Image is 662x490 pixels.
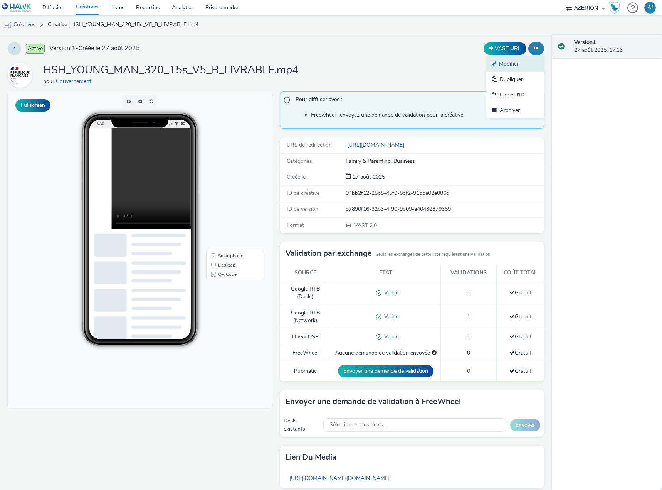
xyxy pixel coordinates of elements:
span: 1 [467,333,470,340]
th: Source [280,265,331,281]
a: Hawk Academy [609,2,623,14]
a: [URL][DOMAIN_NAME] [346,141,407,149]
div: Création 27 août 2025, 17:13 [351,173,385,181]
span: Smartphone [210,162,235,167]
a: Gouvernement [56,78,94,85]
div: 94bb2f12-25b5-45f9-8df2-91bba02e086d [346,189,543,197]
li: Desktop [200,169,255,178]
span: Gratuit [509,313,531,320]
td: FreeWheel [280,345,331,361]
img: mobile [4,21,12,29]
img: Hawk Academy [609,2,620,14]
a: [URL][DOMAIN_NAME][DOMAIN_NAME] [286,471,393,486]
div: Sélectionnez un deal ci-dessous et cliquez sur Envoyer pour envoyer une demande de validation à F... [432,349,437,357]
span: Activé [26,44,45,54]
li: QR Code [200,178,255,188]
button: Fullscreen [15,99,50,112]
div: 27 août 2025, 17:13 [574,39,656,54]
span: Valide [381,313,398,320]
button: Envoyer [510,419,540,431]
span: 1 [467,289,470,296]
img: Gouvernement [9,64,31,86]
span: Gratuit [509,289,531,296]
th: Etat [331,265,440,281]
span: Gratuit [509,333,531,340]
h3: Validation par exchange [286,248,372,259]
button: VAST URL [484,42,526,55]
span: ID de créative [287,189,319,197]
span: Format [287,221,304,229]
span: 8:50 [90,30,96,34]
span: 1 [467,313,470,320]
span: Créée le [287,173,306,181]
span: Version 1 - Créée le 27 août 2025 [49,44,140,53]
th: Coût total [497,265,544,281]
span: URL de redirection [287,141,332,149]
div: Aucune demande de validation envoyée [335,349,437,357]
li: Freewheel : envoyez une demande de validation pour la créative [311,111,540,119]
span: 27 août 2025 [351,173,385,181]
div: Deals existants [284,417,319,433]
span: Gratuit [509,367,531,375]
span: QR Code [210,181,229,185]
span: Gratuit [509,349,531,357]
a: Dupliquer [486,72,544,87]
a: Créative : HSH_YOUNG_MAN_320_15s_V5_B_LIVRABLE.mp4 [44,15,202,34]
td: Pubmatic [280,361,331,381]
span: Catégories [287,157,312,165]
span: ID de version [287,205,318,213]
a: Archiver [486,103,544,118]
div: AJ [647,2,653,14]
img: undefined Logo [2,3,32,13]
a: Modifier [486,56,544,72]
div: d7890f16-32b3-4f90-9d09-a40482379359 [346,205,543,213]
th: Validations [440,265,497,281]
strong: Version 1 [574,39,596,46]
span: Valide [381,333,398,340]
span: Sélectionner des deals... [329,422,386,428]
div: Dupliquer la créative en un VAST URL [482,42,528,55]
h3: Envoyer une demande de validation à FreeWheel [286,396,461,407]
div: Family & Parenting, Business [346,157,543,165]
span: pour [43,78,56,85]
span: VAST 2.0 [353,222,377,229]
td: Google RTB (Deals) [280,281,331,305]
span: Valide [381,289,398,296]
span: Pour diffuser avec : [296,96,536,106]
h3: Lien du média [286,451,336,463]
small: Seuls les exchanges de cette liste requièrent une validation [376,252,490,258]
li: Smartphone [200,160,255,169]
h1: HSH_YOUNG_MAN_320_15s_V5_B_LIVRABLE.mp4 [43,63,299,78]
span: 0 [467,367,470,375]
td: Google RTB (Network) [280,305,331,329]
a: Copier l'ID [486,87,544,103]
a: Gouvernement [8,71,35,79]
span: Desktop [210,171,228,176]
button: Envoyer une demande de validation [338,365,433,377]
td: Hawk DSP [280,329,331,345]
span: 0 [467,349,470,357]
